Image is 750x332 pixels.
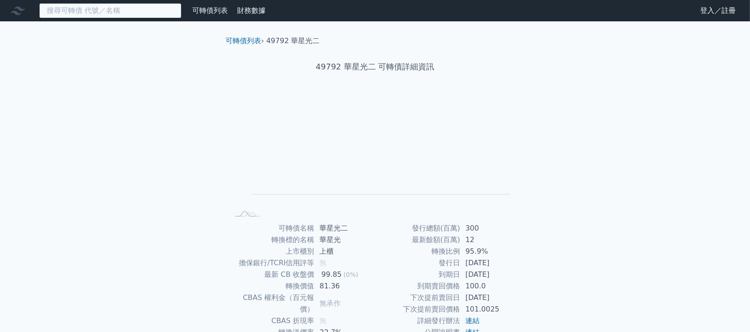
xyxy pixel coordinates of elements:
td: 101.0025 [460,304,521,315]
li: 49792 華星光二 [266,36,320,46]
div: 99.85 [319,269,343,280]
a: 可轉債列表 [226,36,261,45]
td: 上市櫃別 [229,246,314,257]
td: 發行總額(百萬) [375,223,460,234]
td: CBAS 折現率 [229,315,314,327]
a: 登入／註冊 [693,4,743,18]
td: 發行日 [375,257,460,269]
td: [DATE] [460,292,521,304]
input: 搜尋可轉債 代號／名稱 [39,3,181,18]
td: [DATE] [460,257,521,269]
td: 95.9% [460,246,521,257]
td: [DATE] [460,269,521,280]
td: 轉換比例 [375,246,460,257]
td: 到期日 [375,269,460,280]
td: 上櫃 [314,246,375,257]
a: 連結 [465,316,480,325]
td: 華星光二 [314,223,375,234]
span: 無 [319,259,327,267]
g: Chart [244,101,511,207]
td: 81.36 [314,280,375,292]
a: 財務數據 [237,6,266,15]
span: 無 [319,316,327,325]
td: 下次提前賣回價格 [375,304,460,315]
td: 下次提前賣回日 [375,292,460,304]
li: › [226,36,264,46]
td: 可轉債名稱 [229,223,314,234]
td: CBAS 權利金（百元報價） [229,292,314,315]
h1: 49792 華星光二 可轉債詳細資訊 [218,61,532,73]
td: 轉換標的名稱 [229,234,314,246]
td: 華星光 [314,234,375,246]
td: 轉換價值 [229,280,314,292]
td: 最新 CB 收盤價 [229,269,314,280]
span: 無承作 [319,299,341,308]
td: 最新餘額(百萬) [375,234,460,246]
td: 12 [460,234,521,246]
td: 擔保銀行/TCRI信用評等 [229,257,314,269]
td: 300 [460,223,521,234]
td: 100.0 [460,280,521,292]
span: (0%) [343,271,358,278]
a: 可轉債列表 [192,6,228,15]
td: 詳細發行辦法 [375,315,460,327]
td: 到期賣回價格 [375,280,460,292]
